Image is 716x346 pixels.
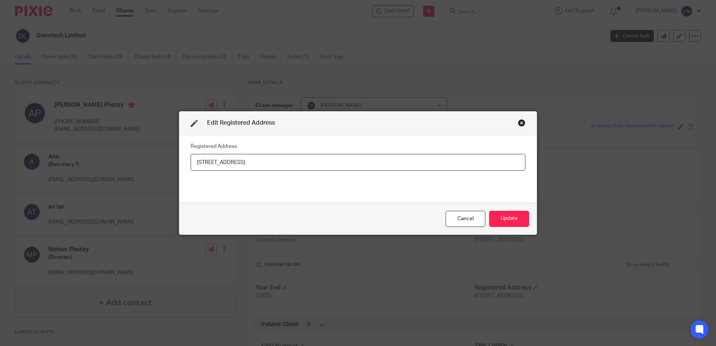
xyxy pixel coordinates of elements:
[191,154,525,171] input: Registered Address
[191,143,237,150] label: Registered Address
[489,211,529,227] button: Update
[446,211,485,227] div: Close this dialog window
[518,119,525,127] div: Close this dialog window
[207,120,275,126] span: Edit Registered Address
